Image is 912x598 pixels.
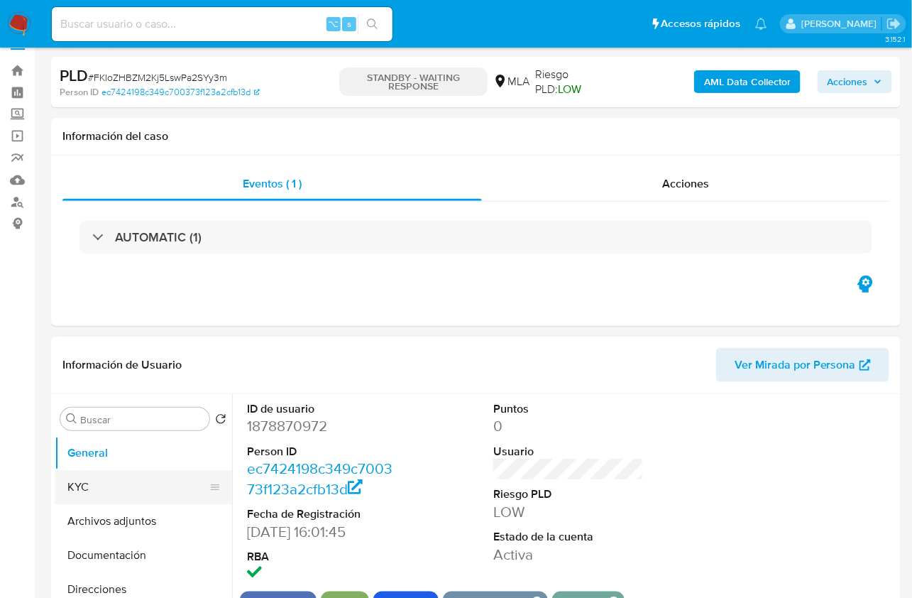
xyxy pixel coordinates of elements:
p: jian.marin@mercadolibre.com [801,17,881,31]
button: Archivos adjuntos [55,504,232,538]
button: Ver Mirada por Persona [716,348,889,382]
button: Acciones [818,70,892,93]
dt: Estado de la cuenta [493,529,644,545]
span: Eventos ( 1 ) [243,175,302,192]
dd: 0 [493,416,644,436]
h1: Información del caso [62,129,889,143]
span: s [347,17,351,31]
button: Buscar [66,413,77,425]
span: Ver Mirada por Persona [735,348,856,382]
h3: AUTOMATIC (1) [115,229,202,245]
div: AUTOMATIC (1) [79,221,872,254]
button: General [55,436,232,470]
div: MLA [493,74,529,89]
button: KYC [55,470,221,504]
dt: Fecha de Registración [247,506,397,522]
dd: 1878870972 [247,416,397,436]
span: ⌥ [328,17,339,31]
span: Accesos rápidos [661,16,741,31]
input: Buscar usuario o caso... [52,15,392,33]
dd: LOW [493,502,644,522]
b: PLD [60,64,88,87]
dt: RBA [247,549,397,565]
dt: Person ID [247,444,397,460]
dt: ID de usuario [247,401,397,417]
span: LOW [558,81,581,97]
dd: Activa [493,545,644,565]
input: Buscar [80,413,204,426]
dt: Usuario [493,444,644,460]
b: Person ID [60,86,99,99]
span: Acciones [662,175,709,192]
button: search-icon [358,14,387,34]
span: 3.152.1 [885,33,905,45]
button: AML Data Collector [694,70,801,93]
dd: [DATE] 16:01:45 [247,522,397,542]
span: Riesgo PLD: [535,67,612,97]
a: ec7424198c349c700373f123a2cfb13d [101,86,260,99]
a: Notificaciones [755,18,767,30]
button: Volver al orden por defecto [215,413,226,429]
b: AML Data Collector [704,70,791,93]
p: STANDBY - WAITING RESPONSE [339,67,488,96]
a: Salir [886,16,901,31]
span: # FKloZHBZM2Kj5LswPa2SYy3m [88,70,227,85]
span: Acciones [828,70,868,93]
a: ec7424198c349c700373f123a2cfb13d [247,458,392,499]
button: Documentación [55,538,232,572]
dt: Puntos [493,401,644,417]
dt: Riesgo PLD [493,486,644,502]
h1: Información de Usuario [62,358,182,372]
